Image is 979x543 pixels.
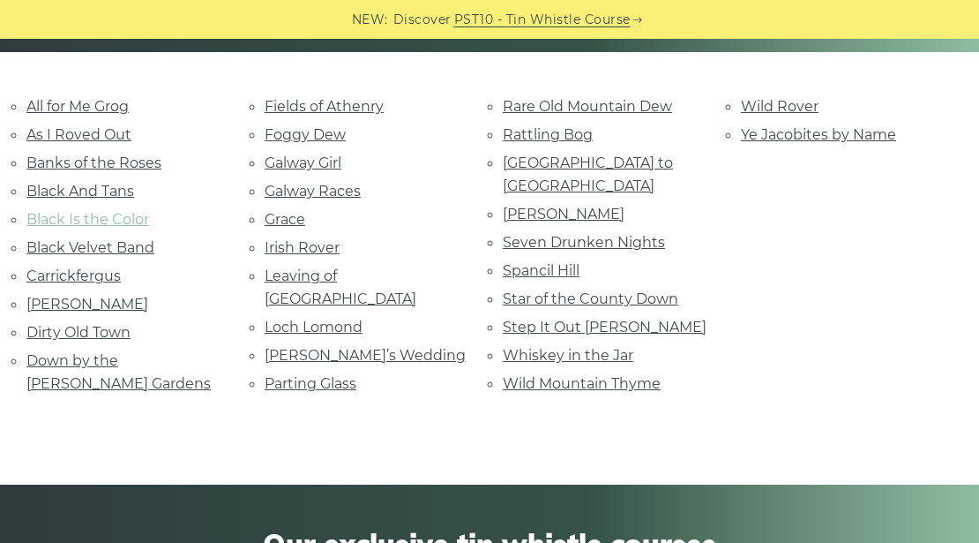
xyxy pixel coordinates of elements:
a: [PERSON_NAME] [503,206,624,222]
a: Rare Old Mountain Dew [503,98,672,115]
a: Black Velvet Band [26,239,154,256]
a: Grace [265,211,305,228]
a: Seven Drunken Nights [503,234,665,251]
a: Dirty Old Town [26,324,131,341]
a: Fields of Athenry [265,98,384,115]
a: Parting Glass [265,375,356,392]
a: [PERSON_NAME]’s Wedding [265,347,466,364]
a: Wild Mountain Thyme [503,375,661,392]
a: Black And Tans [26,183,134,200]
a: Wild Rover [741,98,818,115]
a: [PERSON_NAME] [26,296,148,313]
a: Galway Races [265,183,361,200]
a: Star of the County Down [503,290,678,307]
a: Carrickfergus [26,268,121,284]
a: Black Is the Color [26,211,149,228]
a: [GEOGRAPHIC_DATA] to [GEOGRAPHIC_DATA] [503,155,673,194]
a: Leaving of [GEOGRAPHIC_DATA] [265,268,416,307]
a: Step It Out [PERSON_NAME] [503,319,706,336]
a: Rattling Bog [503,126,593,143]
a: Irish Rover [265,239,340,256]
a: All for Me Grog [26,98,129,115]
a: Galway Girl [265,155,341,171]
a: As I Roved Out [26,126,131,143]
a: Loch Lomond [265,319,362,336]
a: Down by the [PERSON_NAME] Gardens [26,352,211,392]
a: PST10 - Tin Whistle Course [454,10,631,30]
a: Whiskey in the Jar [503,347,633,364]
a: Foggy Dew [265,126,346,143]
span: Discover [393,10,452,30]
a: Ye Jacobites by Name [741,126,896,143]
a: Banks of the Roses [26,155,161,171]
span: NEW: [352,10,388,30]
a: Spancil Hill [503,262,579,279]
